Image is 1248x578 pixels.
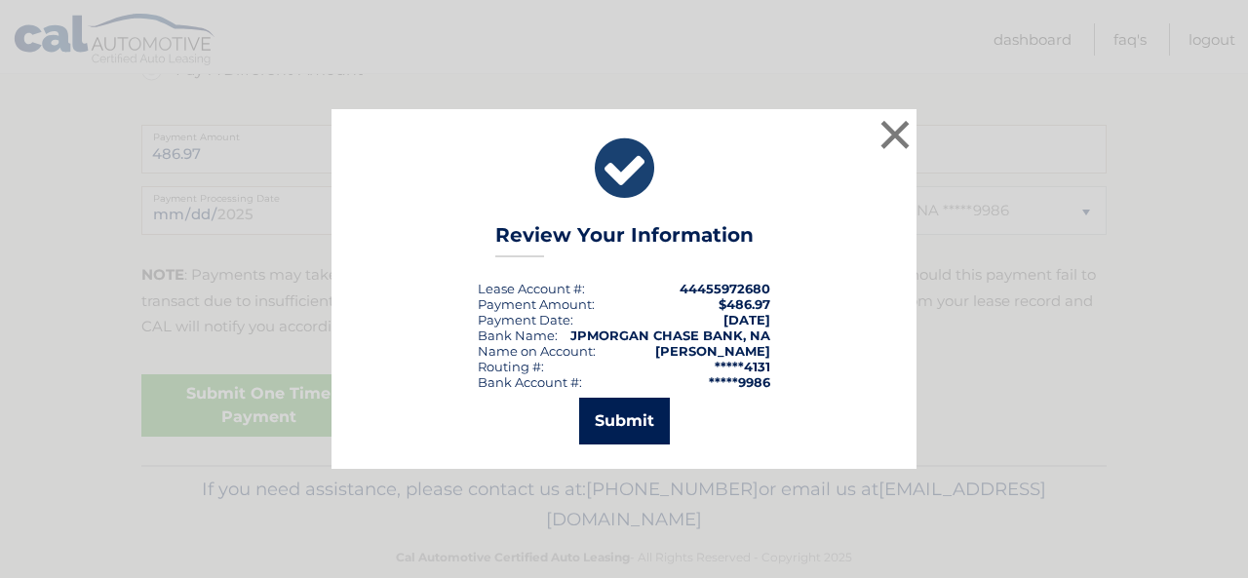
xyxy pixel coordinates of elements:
[478,312,570,328] span: Payment Date
[478,343,596,359] div: Name on Account:
[719,296,770,312] span: $486.97
[478,281,585,296] div: Lease Account #:
[579,398,670,444] button: Submit
[680,281,770,296] strong: 44455972680
[478,312,573,328] div: :
[723,312,770,328] span: [DATE]
[655,343,770,359] strong: [PERSON_NAME]
[478,296,595,312] div: Payment Amount:
[478,359,544,374] div: Routing #:
[478,328,558,343] div: Bank Name:
[570,328,770,343] strong: JPMORGAN CHASE BANK, NA
[876,115,915,154] button: ×
[478,374,582,390] div: Bank Account #:
[495,223,754,257] h3: Review Your Information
